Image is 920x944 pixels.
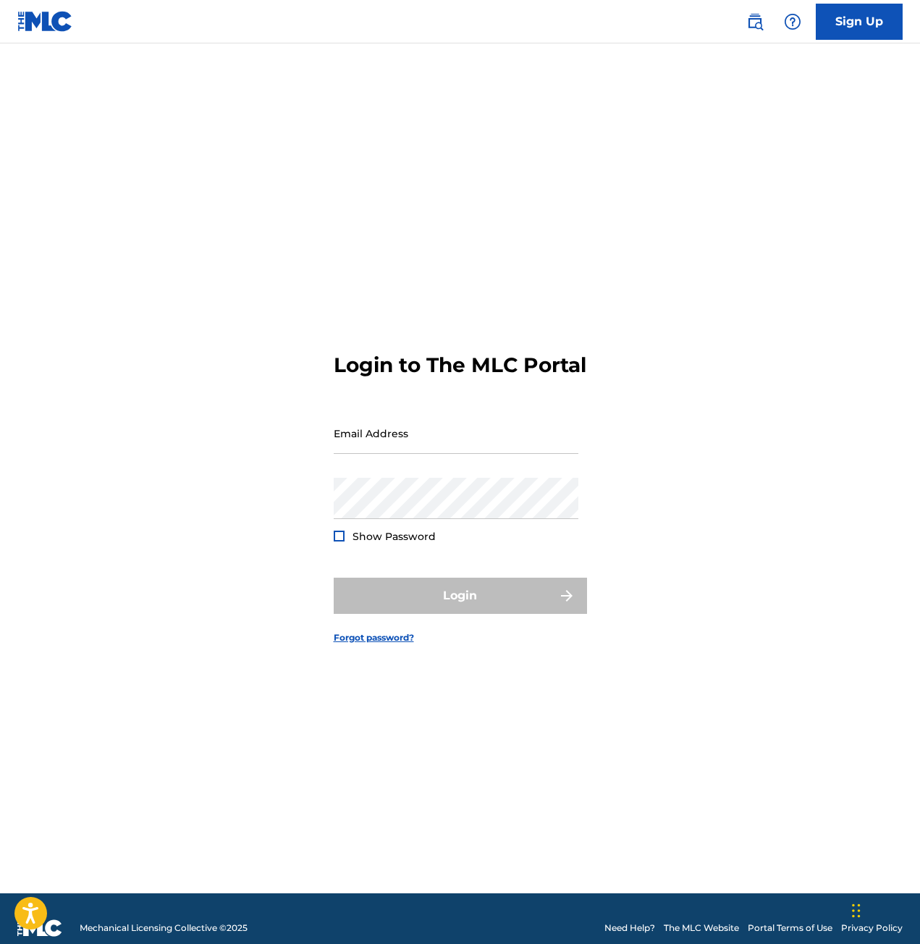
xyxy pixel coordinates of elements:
a: Forgot password? [334,631,414,644]
span: Mechanical Licensing Collective © 2025 [80,922,248,935]
a: Portal Terms of Use [748,922,832,935]
a: The MLC Website [664,922,739,935]
a: Privacy Policy [841,922,903,935]
img: help [784,13,801,30]
img: search [746,13,764,30]
a: Sign Up [816,4,903,40]
span: Show Password [353,530,436,543]
a: Need Help? [604,922,655,935]
img: logo [17,919,62,937]
a: Public Search [740,7,769,36]
div: Help [778,7,807,36]
iframe: Chat Widget [848,875,920,944]
img: MLC Logo [17,11,73,32]
div: Drag [852,889,861,932]
h3: Login to The MLC Portal [334,353,586,378]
